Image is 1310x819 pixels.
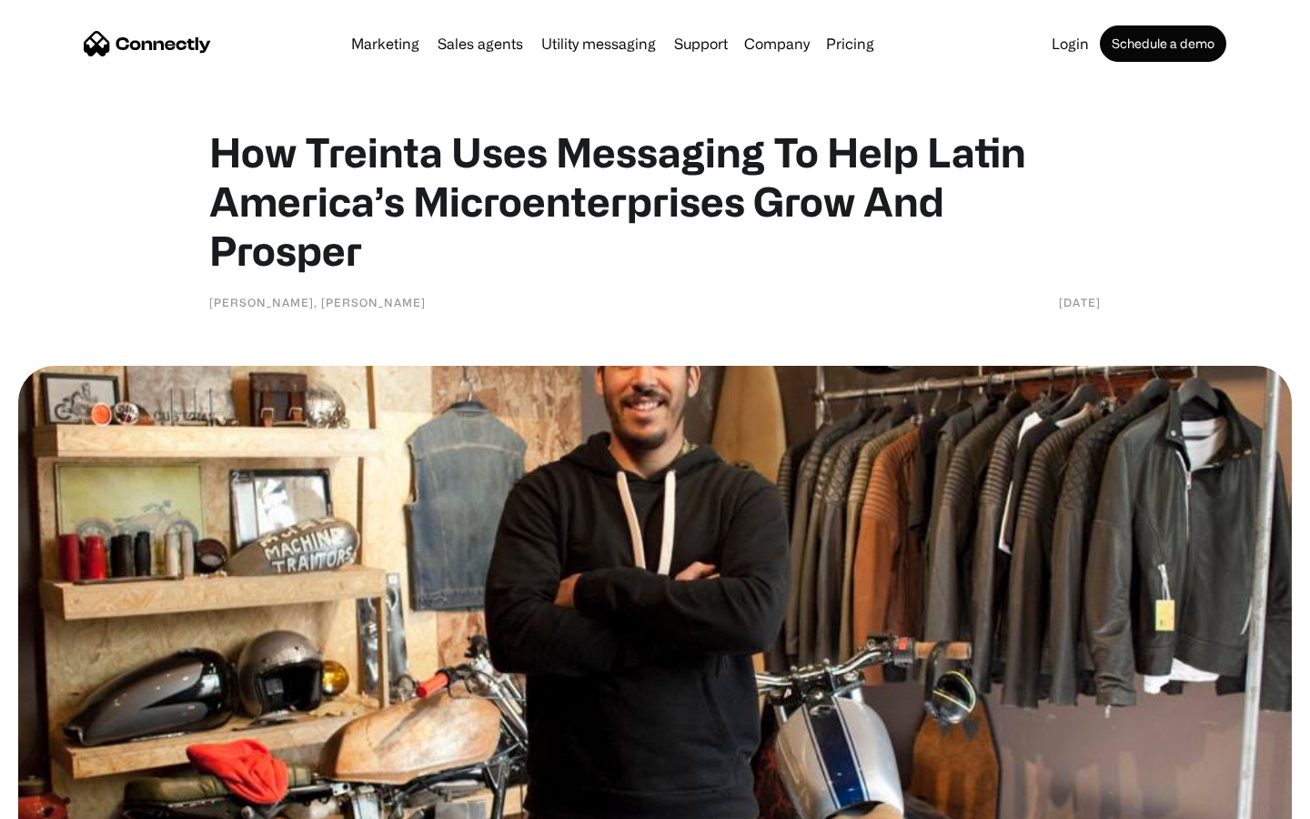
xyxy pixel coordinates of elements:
a: Support [667,36,735,51]
a: Sales agents [430,36,530,51]
aside: Language selected: English [18,787,109,813]
div: Company [744,31,810,56]
h1: How Treinta Uses Messaging To Help Latin America’s Microenterprises Grow And Prosper [209,127,1101,275]
a: Utility messaging [534,36,663,51]
ul: Language list [36,787,109,813]
a: Schedule a demo [1100,25,1226,62]
a: Pricing [819,36,882,51]
a: Marketing [344,36,427,51]
div: [PERSON_NAME], [PERSON_NAME] [209,293,426,311]
a: Login [1044,36,1096,51]
div: [DATE] [1059,293,1101,311]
